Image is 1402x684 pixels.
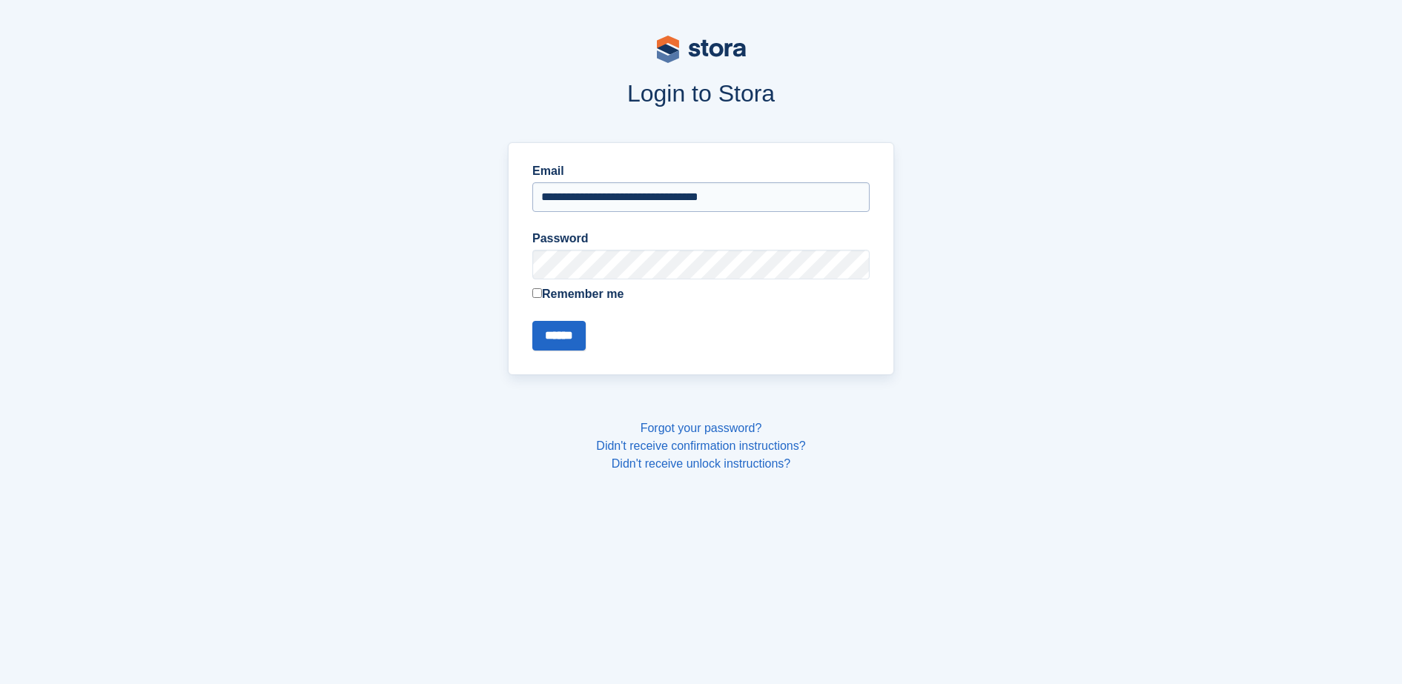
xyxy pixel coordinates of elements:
[596,439,805,452] a: Didn't receive confirmation instructions?
[532,162,870,180] label: Email
[641,422,762,434] a: Forgot your password?
[657,36,746,63] img: stora-logo-53a41332b3708ae10de48c4981b4e9114cc0af31d8433b30ea865607fb682f29.svg
[532,288,542,298] input: Remember me
[532,230,870,248] label: Password
[532,285,870,303] label: Remember me
[225,80,1177,107] h1: Login to Stora
[612,457,790,470] a: Didn't receive unlock instructions?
